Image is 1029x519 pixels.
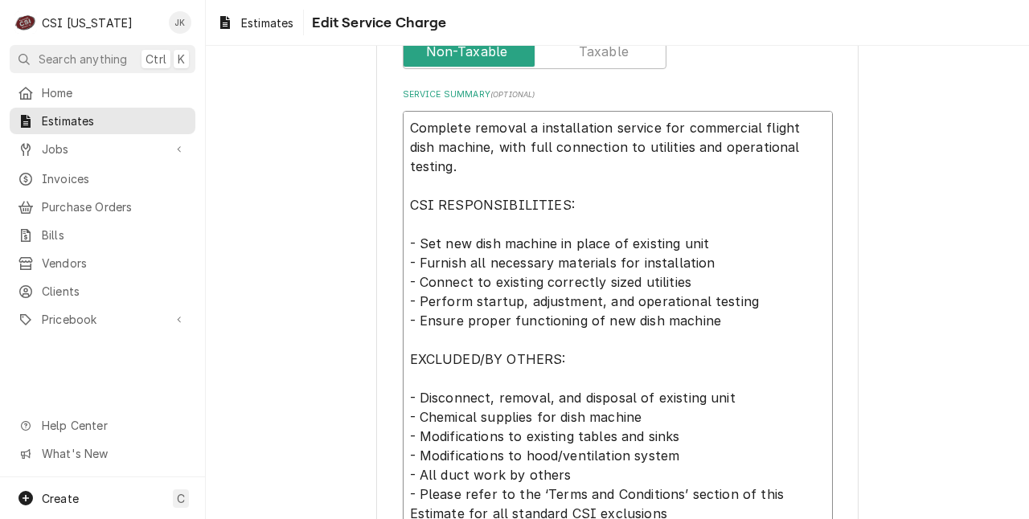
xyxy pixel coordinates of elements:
[10,250,195,276] a: Vendors
[42,112,187,129] span: Estimates
[10,136,195,162] a: Go to Jobs
[42,255,187,272] span: Vendors
[42,417,186,434] span: Help Center
[10,222,195,248] a: Bills
[42,492,79,505] span: Create
[169,11,191,34] div: Jeff Kuehl's Avatar
[10,440,195,467] a: Go to What's New
[42,311,163,328] span: Pricebook
[10,306,195,333] a: Go to Pricebook
[10,108,195,134] a: Estimates
[10,45,195,73] button: Search anythingCtrlK
[490,90,535,99] span: ( optional )
[14,11,37,34] div: C
[42,84,187,101] span: Home
[10,194,195,220] a: Purchase Orders
[14,11,37,34] div: CSI Kentucky's Avatar
[10,166,195,192] a: Invoices
[42,283,187,300] span: Clients
[178,51,185,67] span: K
[211,10,300,36] a: Estimates
[42,14,133,31] div: CSI [US_STATE]
[241,14,293,31] span: Estimates
[307,12,446,34] span: Edit Service Charge
[42,198,187,215] span: Purchase Orders
[39,51,127,67] span: Search anything
[42,141,163,157] span: Jobs
[10,412,195,439] a: Go to Help Center
[42,170,187,187] span: Invoices
[169,11,191,34] div: JK
[177,490,185,507] span: C
[42,445,186,462] span: What's New
[10,278,195,304] a: Clients
[403,88,833,101] label: Service Summary
[42,227,187,243] span: Bills
[10,80,195,106] a: Home
[146,51,166,67] span: Ctrl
